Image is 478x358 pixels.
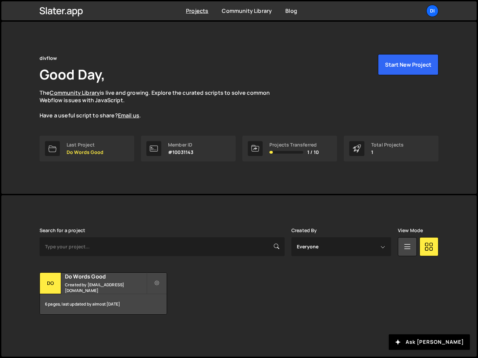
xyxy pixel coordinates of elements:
[40,273,61,294] div: Do
[65,273,146,280] h2: Do Words Good
[40,65,105,84] h1: Good Day,
[426,5,438,17] a: di
[398,228,423,233] label: View Mode
[186,7,208,15] a: Projects
[40,136,134,161] a: Last Project Do Words Good
[291,228,317,233] label: Created By
[40,228,85,233] label: Search for a project
[378,54,438,75] button: Start New Project
[269,142,319,148] div: Projects Transferred
[40,237,285,256] input: Type your project...
[168,142,193,148] div: Member ID
[40,54,57,62] div: divflow
[307,150,319,155] span: 1 / 10
[389,334,470,350] button: Ask [PERSON_NAME]
[371,150,404,155] p: 1
[40,272,167,315] a: Do Do Words Good Created by [EMAIL_ADDRESS][DOMAIN_NAME] 6 pages, last updated by almost [DATE]
[371,142,404,148] div: Total Projects
[40,89,283,119] p: The is live and growing. Explore the curated scripts to solve common Webflow issues with JavaScri...
[40,294,167,314] div: 6 pages, last updated by almost [DATE]
[67,150,103,155] p: Do Words Good
[65,282,146,293] small: Created by [EMAIL_ADDRESS][DOMAIN_NAME]
[222,7,272,15] a: Community Library
[118,112,139,119] a: Email us
[67,142,103,148] div: Last Project
[168,150,193,155] p: #10031143
[50,89,100,96] a: Community Library
[285,7,297,15] a: Blog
